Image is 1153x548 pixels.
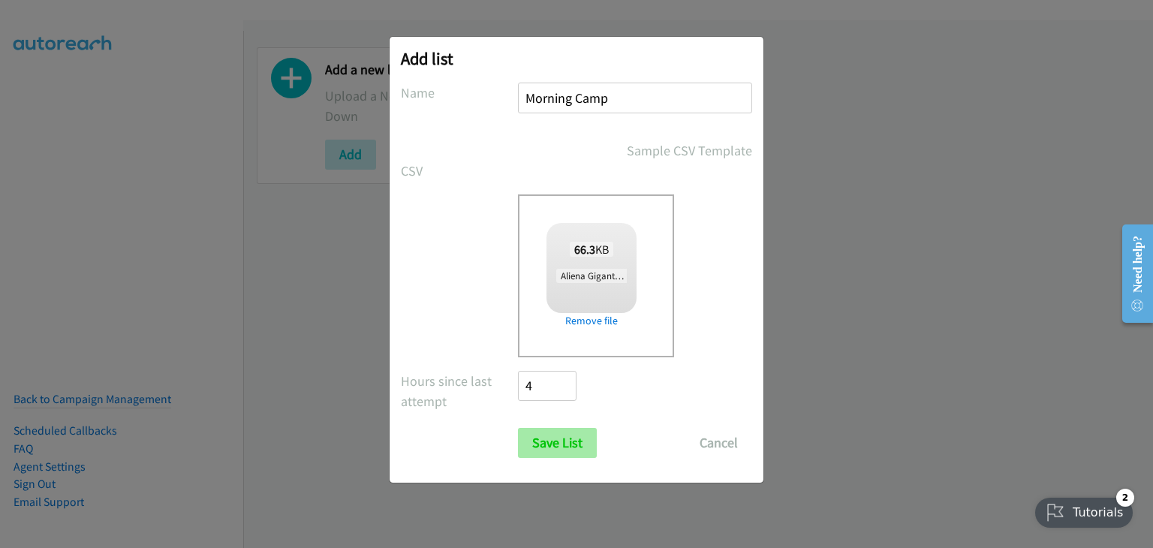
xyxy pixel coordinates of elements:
[570,242,614,257] span: KB
[401,48,752,69] h2: Add list
[1026,483,1142,537] iframe: Checklist
[627,140,752,161] a: Sample CSV Template
[518,428,597,458] input: Save List
[546,313,637,329] a: Remove file
[401,161,518,181] label: CSV
[574,242,595,257] strong: 66.3
[1110,214,1153,333] iframe: Resource Center
[685,428,752,458] button: Cancel
[401,371,518,411] label: Hours since last attempt
[401,83,518,103] label: Name
[556,269,835,283] span: Aliena Gigantana + Rubrik Data Security Summit ASEAN [DATE].csv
